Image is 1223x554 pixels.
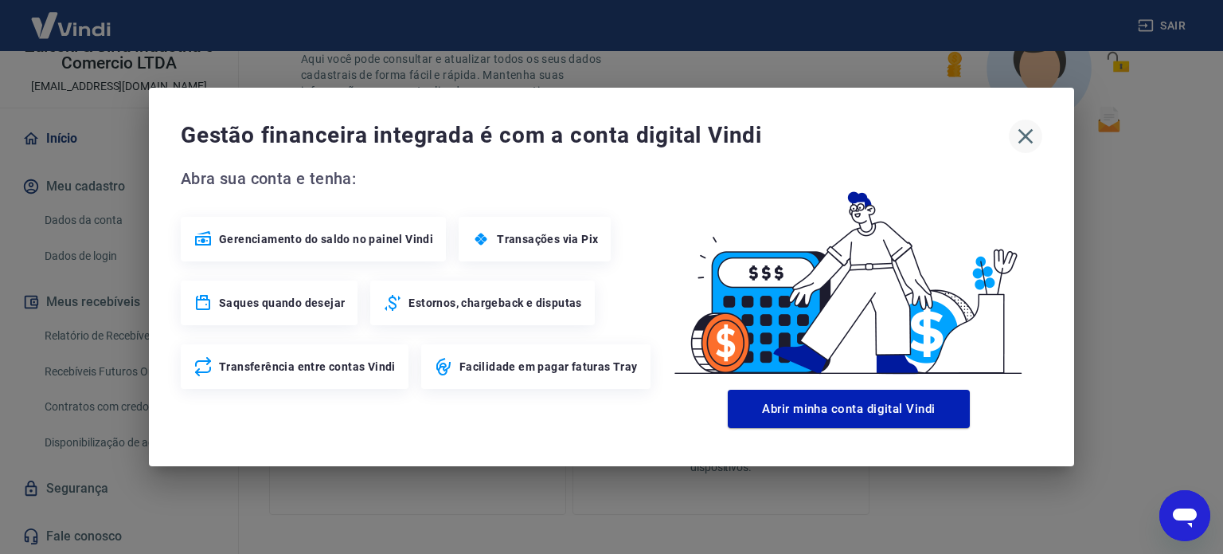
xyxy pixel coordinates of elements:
iframe: Botão para abrir a janela de mensagens [1159,490,1210,541]
span: Gestão financeira integrada é com a conta digital Vindi [181,120,1009,151]
img: Good Billing [655,166,1042,383]
span: Gerenciamento do saldo no painel Vindi [219,231,433,247]
button: Abrir minha conta digital Vindi [728,390,970,428]
span: Transações via Pix [497,231,598,247]
span: Abra sua conta e tenha: [181,166,655,191]
span: Transferência entre contas Vindi [219,359,396,375]
span: Facilidade em pagar faturas Tray [459,359,638,375]
span: Estornos, chargeback e disputas [408,295,581,311]
span: Saques quando desejar [219,295,345,311]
